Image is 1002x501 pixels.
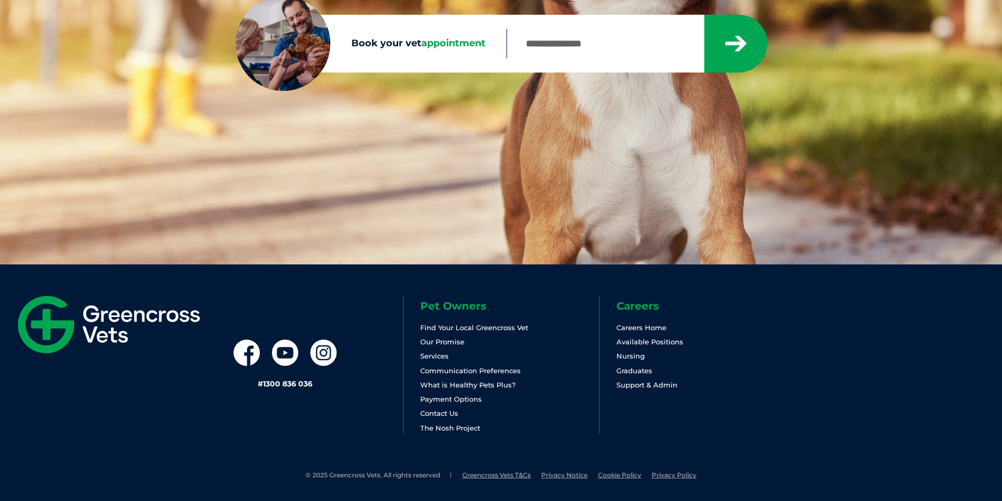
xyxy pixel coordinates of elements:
a: Cookie Policy [598,471,641,479]
a: Our Promise [420,338,464,346]
a: Careers Home [616,323,666,332]
span: # [258,379,263,388]
span: appointment [421,37,485,49]
a: Privacy Policy [652,471,696,479]
label: Book your vet [236,36,507,52]
a: Privacy Notice [541,471,588,479]
a: Payment Options [420,395,482,403]
a: #1300 836 036 [258,379,312,388]
a: Nursing [616,352,645,360]
a: The Nosh Project [420,424,480,432]
a: Communication Preferences [420,366,521,375]
li: © 2025 Greencross Vets. All rights reserved [306,471,452,480]
a: Find Your Local Greencross Vet [420,323,528,332]
a: Available Positions [616,338,683,346]
a: Contact Us [420,409,458,417]
a: Graduates [616,366,652,375]
a: Support & Admin [616,381,677,389]
a: Services [420,352,449,360]
h6: Pet Owners [420,301,599,311]
h6: Careers [616,301,795,311]
a: What is Healthy Pets Plus? [420,381,515,389]
a: Greencross Vets T&Cs [462,471,531,479]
